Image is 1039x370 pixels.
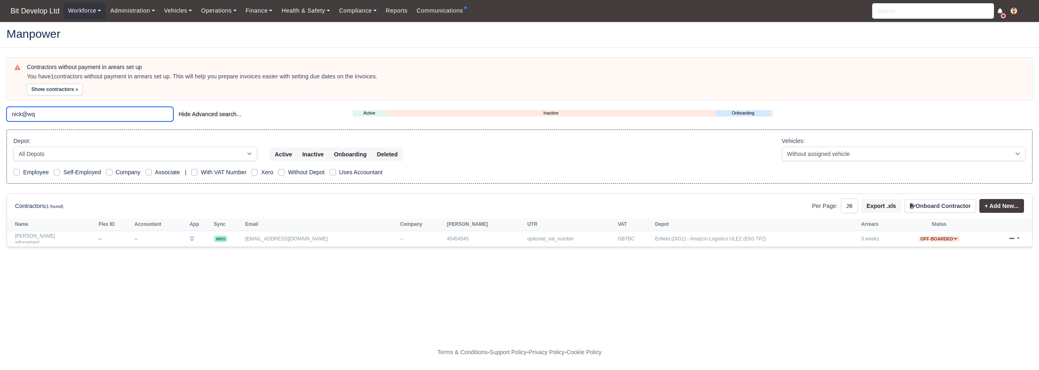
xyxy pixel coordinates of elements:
label: Xero [261,168,273,177]
a: Privacy Policy [529,349,565,355]
a: Off-boarded [918,236,960,242]
td: GBTBC [616,231,653,247]
a: Terms & Conditions [438,349,487,355]
td: 3 weeks [859,231,899,247]
th: Company [398,219,445,231]
button: Onboarding [329,147,372,161]
small: self-employed [15,240,39,244]
button: Hide Advanced search... [173,107,246,121]
th: [PERSON_NAME] [445,219,525,231]
h6: Contractors without payment in arears set up [27,64,1024,71]
th: Arrears [859,219,899,231]
a: Health & Safety [277,3,335,19]
input: Search... [872,3,994,19]
button: Export .xls [861,199,901,213]
h2: Manpower [6,28,1033,39]
label: Employee [23,168,49,177]
th: App [188,219,212,231]
a: [PERSON_NAME] self-employed [15,233,95,245]
th: Sync [212,219,243,231]
a: Onboarding [716,110,770,117]
label: Vehicles: [782,136,805,146]
small: (1 found) [45,204,64,209]
a: Inactive [386,110,716,117]
label: Associate [155,168,180,177]
span: xero [214,236,227,242]
label: Self-Employed [63,168,101,177]
a: Workforce [64,3,106,19]
td: -- [132,231,188,247]
label: Company [116,168,140,177]
a: Enfield (DIG1) - Amazon Logistics ULEZ (EN3 7PZ) [655,236,766,242]
th: Status [898,219,980,231]
strong: 1 [51,73,54,80]
a: Support Policy [489,349,527,355]
a: Bit Develop Ltd [6,3,64,19]
th: VAT [616,219,653,231]
th: Name [7,219,97,231]
div: Manpower [0,22,1039,48]
label: Per Page: [812,201,838,211]
div: + Add New... [976,199,1024,213]
a: Operations [196,3,241,19]
a: Cookie Policy [567,349,601,355]
label: Uses Accountant [339,168,383,177]
a: Active [353,110,386,117]
label: Depot: [13,136,30,146]
h6: Contractors [15,203,63,210]
a: Compliance [334,3,381,19]
label: With VAT Number [201,168,246,177]
span: | [185,169,186,175]
div: You have contractors without payment in arrears set up. This will help you prepare invoices easie... [27,73,1024,81]
a: + Add New... [979,199,1024,213]
input: Search (by name, email, transporter id) ... [6,107,173,121]
label: Without Depot [288,168,324,177]
th: Depot [653,219,859,231]
div: - - - [288,348,751,357]
button: Show contractors » [27,84,83,95]
button: Active [269,147,297,161]
td: [EMAIL_ADDRESS][DOMAIN_NAME] [243,231,398,247]
a: Vehicles [160,3,197,19]
th: Accountant [132,219,188,231]
a: Finance [241,3,277,19]
button: Inactive [297,147,329,161]
td: 45454545 [445,231,525,247]
th: Email [243,219,398,231]
button: Deleted [371,147,403,161]
button: Onboard Contractor [905,199,976,213]
a: Administration [106,3,159,19]
iframe: Chat Widget [893,276,1039,370]
td: -- [97,231,132,247]
th: UTR [525,219,616,231]
span: -- [400,236,403,242]
td: optionlal_vat_number [525,231,616,247]
th: Flex ID [97,219,132,231]
a: Communications [412,3,468,19]
a: Reports [381,3,412,19]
